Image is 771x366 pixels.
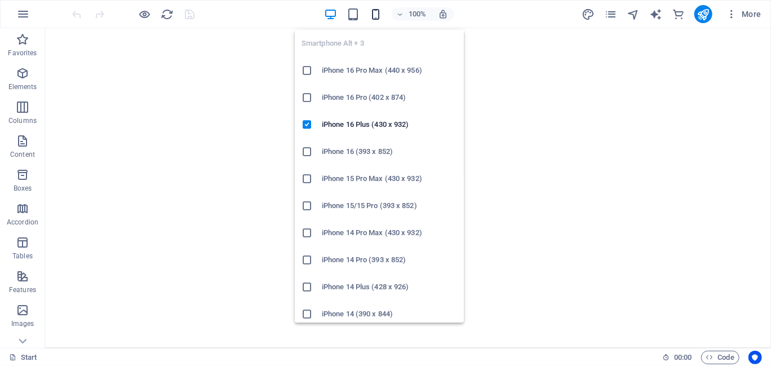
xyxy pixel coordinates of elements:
button: Click here to leave preview mode and continue editing [138,7,152,21]
button: publish [694,5,712,23]
h6: iPhone 15 Pro Max (430 x 932) [322,172,457,186]
button: More [721,5,766,23]
i: Design (Ctrl+Alt+Y) [582,8,595,21]
p: Columns [8,116,37,125]
button: Usercentrics [748,351,762,364]
p: Content [10,150,35,159]
i: Publish [697,8,710,21]
a: Click to cancel selection. Double-click to open Pages [9,351,37,364]
p: Favorites [8,48,37,58]
p: Boxes [14,184,32,193]
h6: iPhone 14 Plus (428 x 926) [322,280,457,294]
p: Accordion [7,218,38,227]
span: Code [706,351,734,364]
button: pages [604,7,618,21]
button: navigator [627,7,640,21]
p: Elements [8,82,37,91]
button: Code [701,351,739,364]
h6: iPhone 16 Pro (402 x 874) [322,91,457,104]
h6: iPhone 16 Plus (430 x 932) [322,118,457,131]
i: Navigator [627,8,640,21]
h6: 100% [409,7,427,21]
h6: Session time [662,351,692,364]
span: 00 00 [674,351,692,364]
span: More [726,8,761,20]
button: 100% [392,7,432,21]
h6: iPhone 14 Pro Max (430 x 932) [322,226,457,240]
i: AI Writer [649,8,662,21]
button: commerce [672,7,685,21]
i: Pages (Ctrl+Alt+S) [604,8,617,21]
h6: iPhone 15/15 Pro (393 x 852) [322,199,457,213]
p: Features [9,285,36,294]
p: Images [11,319,34,328]
span: : [682,353,684,361]
h6: iPhone 16 (393 x 852) [322,145,457,158]
h6: iPhone 16 Pro Max (440 x 956) [322,64,457,77]
h6: iPhone 14 (390 x 844) [322,307,457,321]
p: Tables [12,252,33,261]
i: Reload page [161,8,174,21]
i: On resize automatically adjust zoom level to fit chosen device. [438,9,448,19]
h6: iPhone 14 Pro (393 x 852) [322,253,457,267]
button: reload [161,7,174,21]
button: text_generator [649,7,663,21]
i: Commerce [672,8,685,21]
button: design [582,7,595,21]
